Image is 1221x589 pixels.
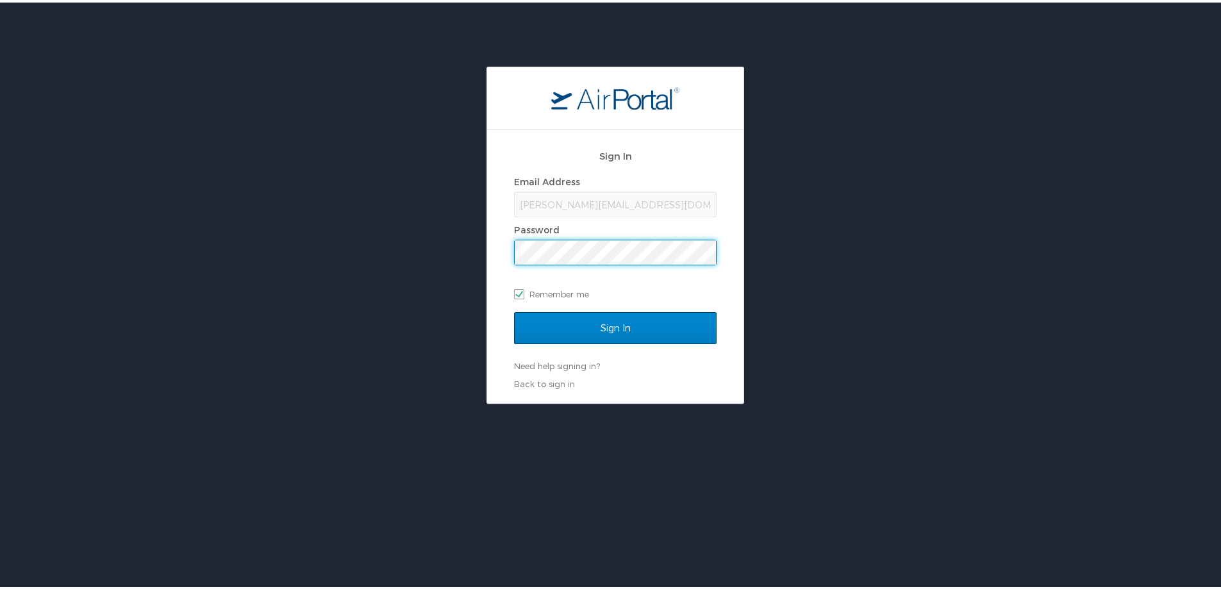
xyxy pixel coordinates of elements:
a: Back to sign in [514,376,575,386]
label: Email Address [514,174,580,185]
label: Password [514,222,560,233]
input: Sign In [514,310,717,342]
a: Need help signing in? [514,358,600,369]
label: Remember me [514,282,717,301]
h2: Sign In [514,146,717,161]
img: logo [551,84,679,107]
